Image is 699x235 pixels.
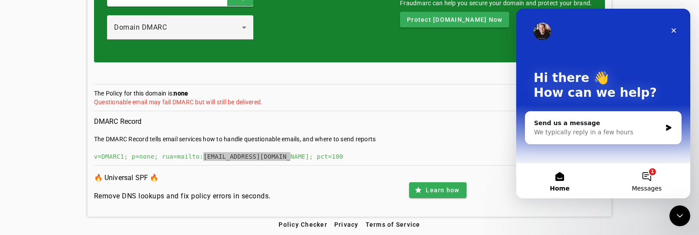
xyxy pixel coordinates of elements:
[669,205,690,226] iframe: Intercom live chat
[279,221,327,228] span: Policy Checker
[94,191,271,201] h4: Remove DNS lookups and fix policy errors in seconds.
[94,135,605,143] div: The DMARC Record tells email services how to handle questionable emails, and where to send reports
[275,217,331,232] button: Policy Checker
[366,221,420,228] span: Terms of Service
[400,12,509,27] button: Protect [DOMAIN_NAME] Now
[516,9,690,198] iframe: Intercom live chat
[407,15,502,24] span: Protect [DOMAIN_NAME] Now
[94,98,605,106] div: Questionable email may fail DMARC but will still be delivered.
[334,221,359,228] span: Privacy
[409,182,466,198] button: Learn how
[362,217,424,232] button: Terms of Service
[174,90,188,97] strong: none
[114,23,167,31] span: Domain DMARC
[94,116,605,128] h3: DMARC Record
[94,89,605,111] section: The Policy for this domain is:
[94,172,271,184] h3: 🔥 Universal SPF 🔥
[331,217,362,232] button: Privacy
[94,152,605,161] div: v=DMARC1; p=none; rua=mailto:[EMAIL_ADDRESS][DOMAIN_NAME]; pct=100
[426,186,459,194] span: Learn how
